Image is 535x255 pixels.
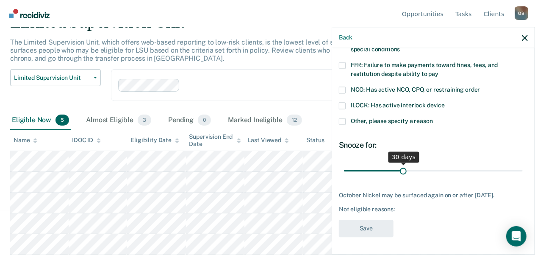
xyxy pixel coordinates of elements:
span: 0 [198,115,211,126]
span: FFR: Failure to make payments toward fines, fees, and restitution despite ability to pay [351,62,498,78]
span: 12 [287,115,302,126]
div: 30 days [388,151,419,163]
div: Name [14,137,37,144]
div: Open Intercom Messenger [506,226,527,247]
div: October Nickel may be surfaced again on or after [DATE]. [339,192,528,199]
p: The Limited Supervision Unit, which offers web-based reporting to low-risk clients, is the lowest... [10,38,474,62]
div: Almost Eligible [84,111,153,130]
div: Eligible Now [10,111,71,130]
div: Marked Ineligible [226,111,303,130]
div: Not eligible reasons: [339,206,528,213]
span: Limited Supervision Unit [14,74,90,81]
div: Snooze for: [339,141,528,150]
div: IDOC ID [72,137,101,144]
span: SCNC: Not compliant with all court-ordered conditions and special conditions [351,37,511,53]
div: Supervision End Date [189,133,241,148]
span: NCO: Has active NCO, CPO, or restraining order [351,87,480,93]
div: Last Viewed [248,137,289,144]
span: ILOCK: Has active interlock device [351,102,445,109]
div: Eligibility Date [130,137,179,144]
img: Recidiviz [9,9,50,18]
button: Profile dropdown button [515,6,528,20]
button: Back [339,34,352,41]
span: 5 [55,115,69,126]
div: O B [515,6,528,20]
span: Other, please specify a reason [351,118,433,125]
div: Pending [166,111,213,130]
div: Status [306,137,324,144]
span: 3 [138,115,151,126]
button: Save [339,220,394,238]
